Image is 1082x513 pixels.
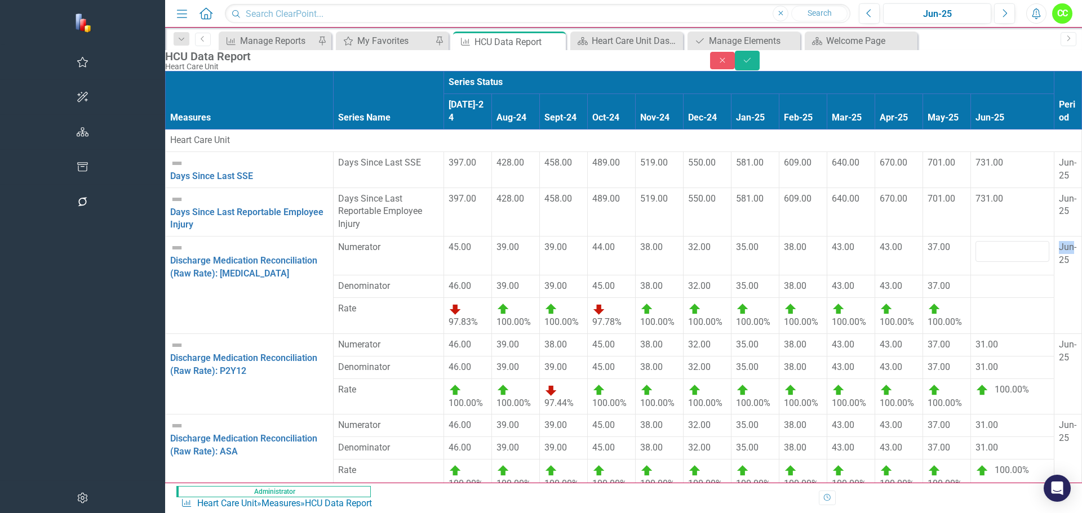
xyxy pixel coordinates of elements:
[592,420,615,430] span: 45.00
[170,171,253,181] a: Days Since Last SSE
[449,76,1050,89] div: Series Status
[305,498,372,508] div: HCU Data Report
[688,442,711,453] span: 32.00
[736,242,759,252] span: 35.00
[544,478,579,489] span: 100.00%
[357,34,432,48] div: My Favorites
[592,302,606,316] img: Below Plan
[975,383,989,397] img: On Target
[640,442,663,453] span: 38.00
[170,255,317,279] a: Discharge Medication Reconciliation (Raw Rate): [MEDICAL_DATA]
[832,362,854,372] span: 43.00
[975,193,1003,204] span: 731.00
[449,242,471,252] span: 45.00
[640,464,654,478] img: On Target
[496,420,519,430] span: 39.00
[784,478,818,489] span: 100.00%
[880,442,902,453] span: 43.00
[784,339,806,350] span: 38.00
[338,384,356,395] span: Rate
[640,339,663,350] span: 38.00
[573,34,680,48] a: Heart Care Unit Dashboard
[736,420,759,430] span: 35.00
[880,398,914,408] span: 100.00%
[225,4,851,24] input: Search ClearPoint...
[170,135,230,145] span: Heart Care Unit
[784,302,797,316] img: On Target
[880,316,914,327] span: 100.00%
[709,34,797,48] div: Manage Elements
[449,383,462,397] img: On Target
[688,111,726,124] div: Dec-24
[1059,419,1077,445] div: Jun-25
[880,193,907,204] span: 670.00
[688,478,722,489] span: 100.00%
[592,398,627,408] span: 100.00%
[832,478,866,489] span: 100.00%
[736,316,770,327] span: 100.00%
[688,242,711,252] span: 32.00
[496,442,519,453] span: 39.00
[791,6,848,21] button: Search
[880,280,902,291] span: 43.00
[880,478,914,489] span: 100.00%
[688,383,702,397] img: On Target
[544,398,574,408] span: 97.44%
[544,302,558,316] img: On Target
[338,442,390,453] span: Denominator
[592,464,606,478] img: On Target
[449,442,471,453] span: 46.00
[832,242,854,252] span: 43.00
[688,362,711,372] span: 32.00
[975,420,998,430] span: 31.00
[592,478,627,489] span: 100.00%
[496,157,524,168] span: 428.00
[592,157,620,168] span: 489.00
[592,362,615,372] span: 45.00
[221,34,314,48] a: Manage Reports
[170,157,184,170] img: Not Defined
[928,398,962,408] span: 100.00%
[592,383,606,397] img: On Target
[832,111,870,124] div: Mar-25
[640,420,663,430] span: 38.00
[736,280,759,291] span: 35.00
[688,316,722,327] span: 100.00%
[880,420,902,430] span: 43.00
[736,383,750,397] img: On Target
[1059,157,1077,182] div: Jun-25
[544,383,558,397] img: Below Plan
[449,157,476,168] span: 397.00
[832,280,854,291] span: 43.00
[688,157,716,168] span: 550.00
[338,111,439,124] div: Series Name
[1059,99,1077,124] div: Period
[1059,193,1077,218] div: Jun-25
[1059,338,1077,364] div: Jun-25
[181,497,376,510] div: » »
[640,157,668,168] span: 519.00
[880,339,902,350] span: 43.00
[640,478,675,489] span: 100.00%
[1059,241,1077,267] div: Jun-25
[544,111,583,124] div: Sept-24
[995,465,1029,475] span: 100.00%
[784,362,806,372] span: 38.00
[544,339,567,350] span: 38.00
[640,398,675,408] span: 100.00%
[688,398,722,408] span: 100.00%
[640,316,675,327] span: 100.00%
[544,157,572,168] span: 458.00
[170,433,317,457] a: Discharge Medication Reconciliation (Raw Rate): ASA
[736,464,750,478] img: On Target
[832,316,866,327] span: 100.00%
[784,193,812,204] span: 609.00
[688,280,711,291] span: 32.00
[496,280,519,291] span: 39.00
[640,280,663,291] span: 38.00
[449,99,487,124] div: [DATE]-24
[808,8,832,17] span: Search
[496,464,510,478] img: On Target
[338,362,390,372] span: Denominator
[995,384,1029,395] span: 100.00%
